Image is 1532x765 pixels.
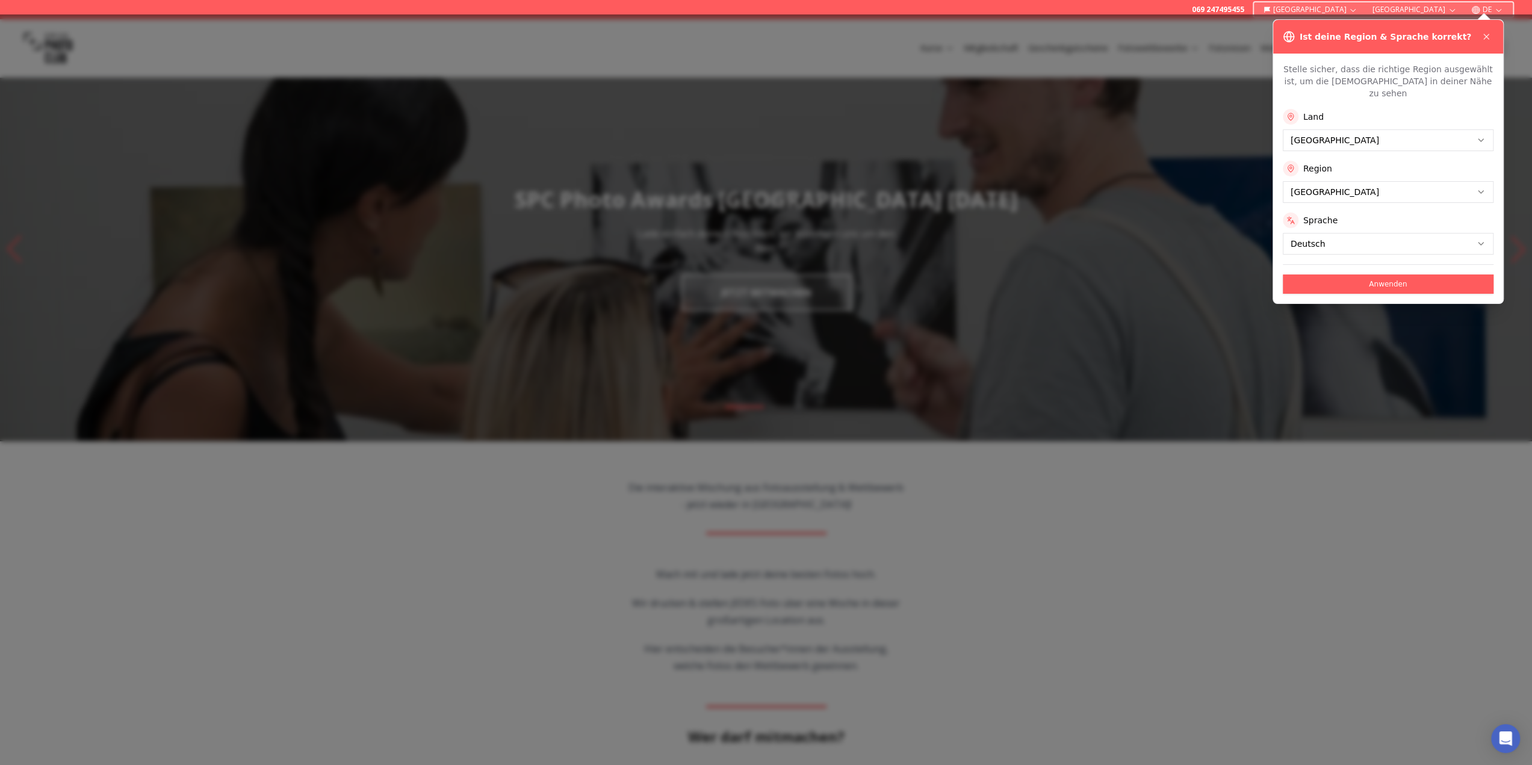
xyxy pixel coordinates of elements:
[1466,2,1508,17] button: DE
[1303,214,1338,226] label: Sprache
[1300,31,1471,43] h3: Ist deine Region & Sprache korrekt?
[1259,2,1363,17] button: [GEOGRAPHIC_DATA]
[1283,63,1493,99] p: Stelle sicher, dass die richtige Region ausgewählt ist, um die [DEMOGRAPHIC_DATA] in deiner Nähe ...
[1303,111,1324,123] label: Land
[1367,2,1462,17] button: [GEOGRAPHIC_DATA]
[1303,163,1332,175] label: Region
[1283,274,1493,294] button: Anwenden
[1192,5,1244,14] a: 069 247495455
[1491,724,1520,753] div: Open Intercom Messenger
